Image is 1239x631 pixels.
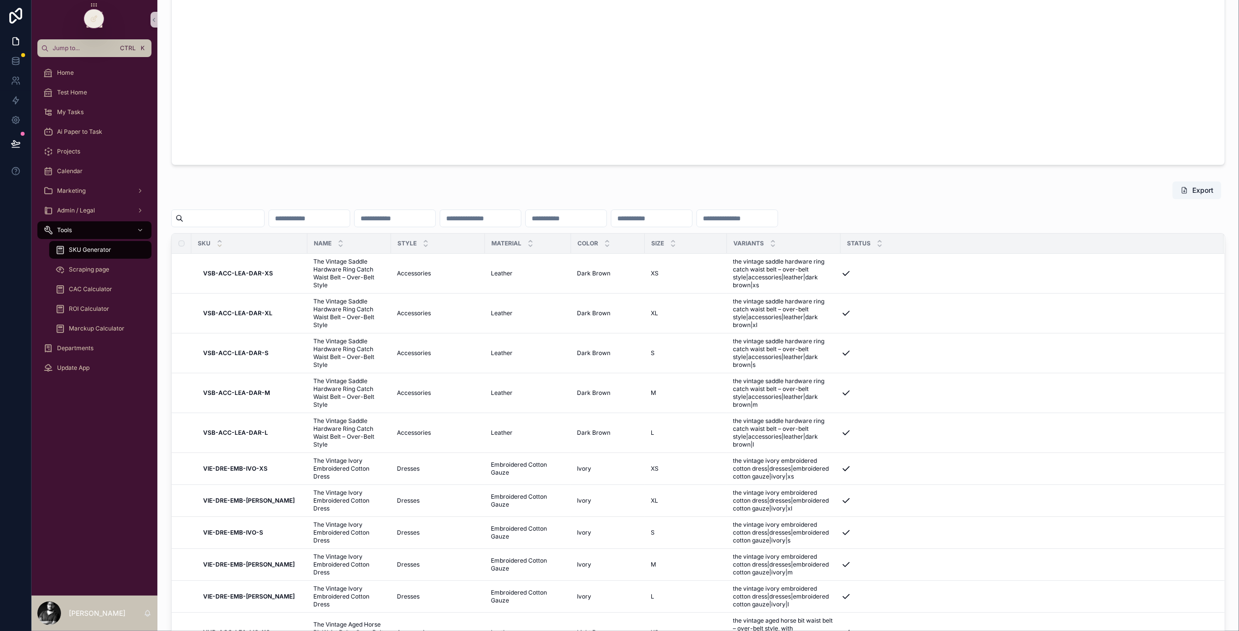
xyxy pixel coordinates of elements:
[577,309,639,317] a: Dark Brown
[491,525,565,541] span: Embroidered Cotton Gauze
[53,44,115,52] span: Jump to...
[491,349,513,357] span: Leather
[577,270,639,277] a: Dark Brown
[313,417,385,449] a: The Vintage Saddle Hardware Ring Catch Waist Belt – Over-Belt Style
[651,429,654,437] span: L
[119,43,137,53] span: Ctrl
[733,489,835,512] span: the vintage ivory embroidered cotton dress|dresses|embroidered cotton gauze|ivory|xl
[491,557,565,572] a: Embroidered Cotton Gauze
[57,89,87,96] span: Test Home
[49,261,151,278] a: Scraping page
[651,529,721,537] a: S
[37,103,151,121] a: My Tasks
[491,429,565,437] a: Leather
[37,64,151,82] a: Home
[733,457,835,481] a: the vintage ivory embroidered cotton dress|dresses|embroidered cotton gauze|ivory|xs
[397,429,431,437] span: Accessories
[577,309,610,317] span: Dark Brown
[651,561,656,569] span: M
[651,465,721,473] a: XS
[651,593,721,601] a: L
[397,240,417,247] span: Style
[577,349,639,357] a: Dark Brown
[733,585,835,608] span: the vintage ivory embroidered cotton dress|dresses|embroidered cotton gauze|ivory|l
[203,349,269,357] strong: VSB-ACC-LEA-DAR-S
[651,465,659,473] span: XS
[397,349,431,357] span: Accessories
[491,389,513,397] span: Leather
[37,39,151,57] button: Jump to...CtrlK
[397,309,479,317] a: Accessories
[651,529,655,537] span: S
[491,493,565,509] a: Embroidered Cotton Gauze
[733,337,835,369] a: the vintage saddle hardware ring catch waist belt – over-belt style|accessories|leather|dark brown|s
[651,593,654,601] span: L
[651,349,721,357] a: S
[491,429,513,437] span: Leather
[577,270,610,277] span: Dark Brown
[577,389,639,397] a: Dark Brown
[313,553,385,576] span: The Vintage Ivory Embroidered Cotton Dress
[491,461,565,477] a: Embroidered Cotton Gauze
[397,465,479,473] a: Dresses
[203,389,302,397] a: VSB-ACC-LEA-DAR-M
[651,561,721,569] a: M
[203,561,295,568] strong: VIE-DRE-EMB-[PERSON_NAME]
[651,497,658,505] span: XL
[49,300,151,318] a: ROI Calculator
[37,182,151,200] a: Marketing
[651,349,655,357] span: S
[397,497,420,505] span: Dresses
[577,497,591,505] span: Ivory
[57,226,72,234] span: Tools
[57,128,102,136] span: Ai Paper to Task
[397,465,420,473] span: Dresses
[69,246,111,254] span: SKU Generator
[49,241,151,259] a: SKU Generator
[37,202,151,219] a: Admin / Legal
[37,123,151,141] a: Ai Paper to Task
[313,258,385,289] a: The Vintage Saddle Hardware Ring Catch Waist Belt – Over-Belt Style
[733,417,835,449] span: the vintage saddle hardware ring catch waist belt – over-belt style|accessories|leather|dark brown|l
[313,298,385,329] a: The Vintage Saddle Hardware Ring Catch Waist Belt – Over-Belt Style
[57,167,83,175] span: Calendar
[397,389,431,397] span: Accessories
[577,593,591,601] span: Ivory
[491,589,565,604] a: Embroidered Cotton Gauze
[37,84,151,101] a: Test Home
[313,585,385,608] a: The Vintage Ivory Embroidered Cotton Dress
[733,377,835,409] a: the vintage saddle hardware ring catch waist belt – over-belt style|accessories|leather|dark brown|m
[313,457,385,481] span: The Vintage Ivory Embroidered Cotton Dress
[57,207,95,214] span: Admin / Legal
[57,344,93,352] span: Departments
[37,143,151,160] a: Projects
[203,429,268,436] strong: VSB-ACC-LEA-DAR-L
[397,529,479,537] a: Dresses
[203,309,302,317] a: VSB-ACC-LEA-DAR-XL
[57,108,84,116] span: My Tasks
[314,240,332,247] span: Name
[577,240,598,247] span: Color
[203,465,302,473] a: VIE-DRE-EMB-IVO-XS
[37,339,151,357] a: Departments
[651,309,658,317] span: XL
[313,337,385,369] span: The Vintage Saddle Hardware Ring Catch Waist Belt – Over-Belt Style
[49,320,151,337] a: Marckup Calculator
[69,305,109,313] span: ROI Calculator
[313,489,385,512] a: The Vintage Ivory Embroidered Cotton Dress
[733,298,835,329] a: the vintage saddle hardware ring catch waist belt – over-belt style|accessories|leather|dark brow...
[651,270,659,277] span: XS
[491,309,513,317] span: Leather
[577,497,639,505] a: Ivory
[203,270,302,277] a: VSB-ACC-LEA-DAR-XS
[733,240,764,247] span: Variants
